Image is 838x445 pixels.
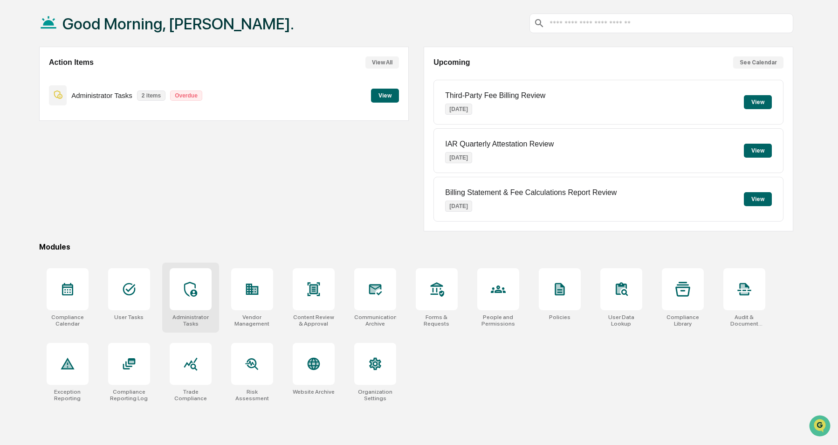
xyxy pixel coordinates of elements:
a: 🖐️Preclearance [6,114,64,131]
div: Website Archive [293,389,335,395]
span: Pylon [93,158,113,165]
div: People and Permissions [477,314,519,327]
div: Compliance Calendar [47,314,89,327]
span: Preclearance [19,118,60,127]
a: View [371,90,399,99]
div: User Tasks [114,314,144,320]
p: [DATE] [445,152,472,163]
div: Policies [549,314,570,320]
div: Audit & Document Logs [723,314,765,327]
div: User Data Lookup [600,314,642,327]
h2: Upcoming [433,58,470,67]
div: 🗄️ [68,118,75,126]
div: Exception Reporting [47,389,89,402]
div: Trade Compliance [170,389,212,402]
p: Billing Statement & Fee Calculations Report Review [445,188,617,197]
button: View All [365,56,399,69]
iframe: Open customer support [808,414,833,439]
div: Administrator Tasks [170,314,212,327]
p: IAR Quarterly Attestation Review [445,140,554,148]
button: View [744,192,772,206]
a: 🔎Data Lookup [6,132,62,148]
p: How can we help? [9,20,170,35]
button: View [371,89,399,103]
p: [DATE] [445,201,472,212]
p: Overdue [170,90,202,101]
span: Attestations [77,118,116,127]
div: Content Review & Approval [293,314,335,327]
div: 🖐️ [9,118,17,126]
div: Communications Archive [354,314,396,327]
div: Compliance Reporting Log [108,389,150,402]
p: 2 items [137,90,165,101]
div: Start new chat [32,71,153,81]
button: See Calendar [733,56,783,69]
div: Compliance Library [662,314,704,327]
h2: Action Items [49,58,94,67]
p: Third-Party Fee Billing Review [445,91,545,100]
div: Risk Assessment [231,389,273,402]
img: 1746055101610-c473b297-6a78-478c-a979-82029cc54cd1 [9,71,26,88]
button: View [744,95,772,109]
button: Start new chat [158,74,170,85]
div: Modules [39,243,793,251]
p: [DATE] [445,104,472,115]
div: We're available if you need us! [32,81,118,88]
span: Data Lookup [19,135,59,145]
a: 🗄️Attestations [64,114,119,131]
div: Organization Settings [354,389,396,402]
div: Vendor Management [231,314,273,327]
button: View [744,144,772,158]
div: 🔎 [9,136,17,144]
div: Forms & Requests [416,314,458,327]
h1: Good Morning, [PERSON_NAME]. [62,14,294,33]
p: Administrator Tasks [71,91,132,99]
a: Powered byPylon [66,158,113,165]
